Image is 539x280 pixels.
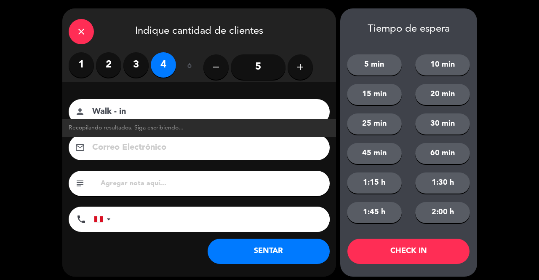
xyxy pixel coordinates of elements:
i: phone [76,214,86,224]
button: 20 min [415,84,470,105]
label: 3 [123,52,149,78]
i: subject [75,178,85,188]
div: Tiempo de espera [340,23,477,35]
i: add [295,62,305,72]
span: Recopilando resultados. Siga escribiendo... [69,123,184,133]
button: 1:15 h [347,172,402,194]
button: 2:00 h [415,202,470,223]
label: 2 [96,52,121,78]
div: Indique cantidad de clientes [62,8,336,52]
label: 4 [151,52,176,78]
div: ó [176,52,203,82]
button: 15 min [347,84,402,105]
div: Peru (Perú): +51 [94,207,114,232]
i: remove [211,62,221,72]
button: CHECK IN [347,239,470,264]
input: Nombre del cliente [91,105,319,119]
button: 1:30 h [415,172,470,194]
i: close [76,27,86,37]
button: 10 min [415,54,470,75]
button: 5 min [347,54,402,75]
button: 25 min [347,113,402,135]
i: person [75,107,85,117]
button: add [288,54,313,80]
label: 1 [69,52,94,78]
i: email [75,143,85,153]
button: 60 min [415,143,470,164]
button: SENTAR [208,239,330,264]
input: Correo Electrónico [91,140,319,155]
button: 1:45 h [347,202,402,223]
button: 30 min [415,113,470,135]
button: 45 min [347,143,402,164]
button: remove [203,54,229,80]
input: Agregar nota aquí... [100,178,323,189]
